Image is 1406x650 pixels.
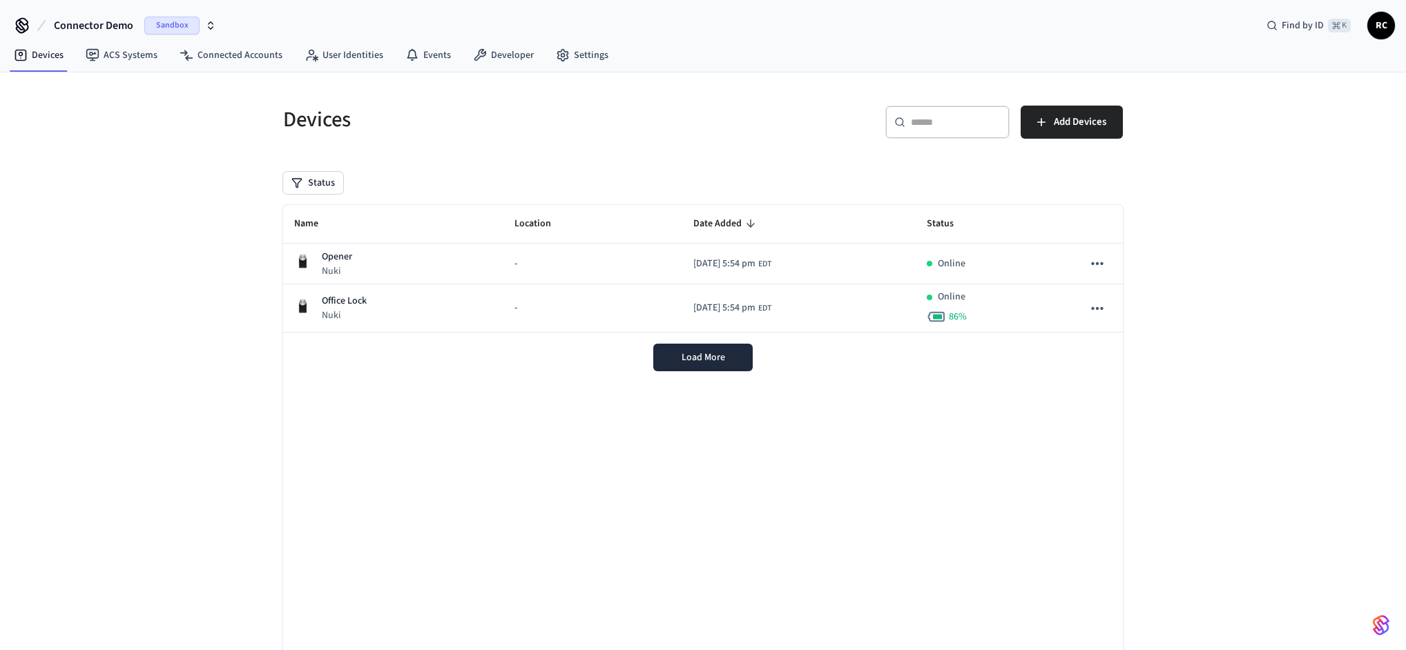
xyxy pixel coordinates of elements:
p: Office Lock [322,294,367,308]
span: Sandbox [144,17,200,35]
span: - [514,257,517,271]
img: Nuki Smart Lock 3.0 Pro Black, Front [294,253,311,269]
a: Connected Accounts [168,43,293,68]
span: [DATE] 5:54 pm [693,301,755,315]
div: America/Indianapolis [693,301,771,315]
span: - [514,301,517,315]
span: Status [927,213,972,235]
span: Date Added [693,213,760,235]
p: Nuki [322,308,367,322]
img: Nuki Smart Lock 3.0 Pro Black, Front [294,297,311,314]
span: Load More [682,351,725,364]
a: ACS Systems [75,43,168,68]
a: Settings [545,43,619,68]
p: Online [938,257,965,271]
span: [DATE] 5:54 pm [693,257,755,271]
span: 86 % [949,310,967,324]
span: Name [294,213,336,235]
p: Online [938,290,965,304]
div: America/Indianapolis [693,257,771,271]
button: Status [283,172,343,194]
a: User Identities [293,43,394,68]
span: Add Devices [1054,113,1106,131]
span: EDT [758,258,771,270]
span: Connector Demo [54,17,133,34]
button: Add Devices [1021,106,1123,139]
a: Devices [3,43,75,68]
h5: Devices [283,106,695,134]
span: Location [514,213,569,235]
p: Opener [322,250,352,264]
a: Developer [462,43,545,68]
img: SeamLogoGradient.69752ec5.svg [1373,614,1389,636]
span: RC [1369,13,1394,38]
button: Load More [653,344,753,371]
div: Find by ID⌘ K [1255,13,1362,38]
a: Events [394,43,462,68]
table: sticky table [283,205,1123,333]
span: ⌘ K [1328,19,1351,32]
p: Nuki [322,264,352,278]
span: EDT [758,302,771,315]
button: RC [1367,12,1395,39]
span: Find by ID [1282,19,1324,32]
